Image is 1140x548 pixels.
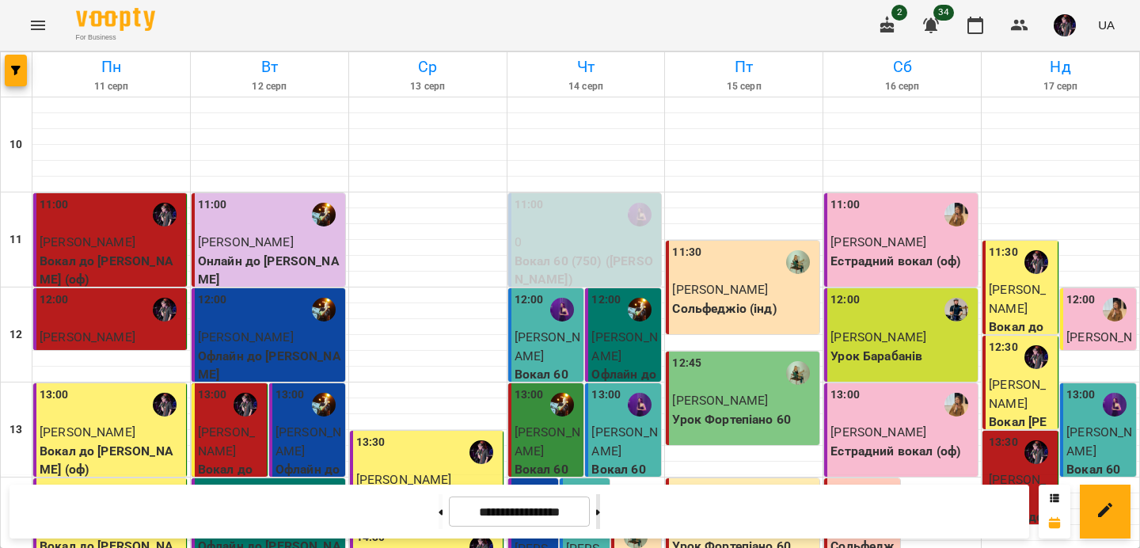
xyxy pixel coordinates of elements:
[984,55,1137,79] h6: Нд
[628,298,652,322] img: Павло
[830,196,860,214] label: 11:00
[591,460,658,497] p: Вокал 60 (750)
[153,298,177,322] img: Валерія
[672,393,768,408] span: [PERSON_NAME]
[989,472,1046,506] span: [PERSON_NAME]
[312,298,336,322] div: Павло
[989,413,1054,487] p: Вокал [PERSON_NAME] 60 ofline (c)
[1092,10,1121,40] button: UA
[944,298,968,322] img: Сергій
[550,298,574,322] img: Божена Поліщук
[672,244,701,261] label: 11:30
[786,361,810,385] img: Олександра
[35,55,188,79] h6: Пн
[1024,250,1048,274] img: Валерія
[153,393,177,417] div: Валерія
[40,329,135,344] span: [PERSON_NAME]
[40,234,135,249] span: [PERSON_NAME]
[198,252,342,289] p: Онлайн до [PERSON_NAME]
[198,460,264,535] p: Вокал до [PERSON_NAME] (он)
[826,55,978,79] h6: Сб
[1024,440,1048,464] img: Валерія
[672,410,816,429] p: Урок Фортепіано 60
[628,393,652,417] img: Божена Поліщук
[591,424,657,459] span: [PERSON_NAME]
[198,424,255,459] span: [PERSON_NAME]
[275,460,342,516] p: Офлайн до [PERSON_NAME]
[515,233,659,252] p: 0
[356,434,386,451] label: 13:30
[989,318,1054,392] p: Вокал до [PERSON_NAME] (он)
[989,282,1046,316] span: [PERSON_NAME]
[515,196,544,214] label: 11:00
[469,440,493,464] img: Валерія
[672,282,768,297] span: [PERSON_NAME]
[275,386,305,404] label: 13:00
[515,291,544,309] label: 12:00
[9,421,22,439] h6: 13
[830,386,860,404] label: 13:00
[830,329,926,344] span: [PERSON_NAME]
[35,79,188,94] h6: 11 серп
[198,196,227,214] label: 11:00
[40,386,69,404] label: 13:00
[198,291,227,309] label: 12:00
[351,55,504,79] h6: Ср
[153,203,177,226] img: Валерія
[989,339,1018,356] label: 12:30
[591,386,621,404] label: 13:00
[1103,393,1127,417] img: Божена Поліщук
[515,460,581,497] p: Вокал 60 (750)
[944,393,968,417] img: Діна
[356,472,452,487] span: [PERSON_NAME]
[591,365,658,421] p: Офлайн до [PERSON_NAME]
[40,424,135,440] span: [PERSON_NAME]
[510,55,663,79] h6: Чт
[510,79,663,94] h6: 14 серп
[550,393,574,417] img: Павло
[1066,460,1133,497] p: Вокал 60 (750)
[891,5,907,21] span: 2
[312,393,336,417] img: Павло
[40,291,69,309] label: 12:00
[515,329,580,363] span: [PERSON_NAME]
[1054,14,1076,36] img: 8276bec19c5157bc2c622fc3527ef7c3.png
[1066,424,1132,459] span: [PERSON_NAME]
[515,386,544,404] label: 13:00
[198,234,294,249] span: [PERSON_NAME]
[234,393,257,417] img: Валерія
[989,434,1018,451] label: 13:30
[1103,298,1127,322] img: Діна
[1024,345,1048,369] img: Валерія
[786,250,810,274] img: Олександра
[9,231,22,249] h6: 11
[667,79,820,94] h6: 15 серп
[989,244,1018,261] label: 11:30
[1098,17,1115,33] span: UA
[830,347,975,366] p: Урок Барабанів
[591,329,657,363] span: [PERSON_NAME]
[515,252,659,289] p: Вокал 60 (750) ([PERSON_NAME])
[830,234,926,249] span: [PERSON_NAME]
[312,203,336,226] img: Павло
[944,203,968,226] img: Діна
[830,252,975,271] p: Естрадний вокал (оф)
[628,203,652,226] img: Божена Поліщук
[19,6,57,44] button: Menu
[9,326,22,344] h6: 12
